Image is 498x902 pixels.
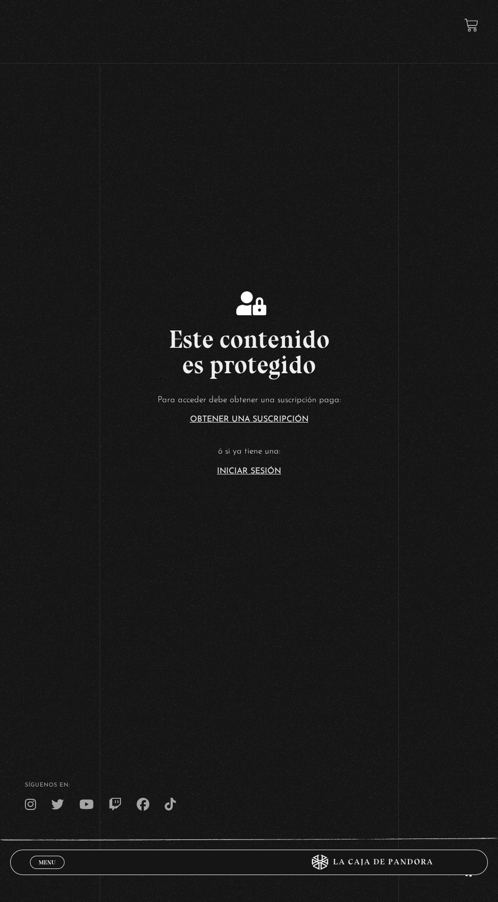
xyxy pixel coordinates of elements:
[36,868,59,875] span: Cerrar
[217,467,281,475] a: Iniciar Sesión
[25,783,473,788] h4: SÍguenos en:
[464,18,478,32] a: View your shopping cart
[39,859,55,865] span: Menu
[190,415,308,424] a: Obtener una suscripción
